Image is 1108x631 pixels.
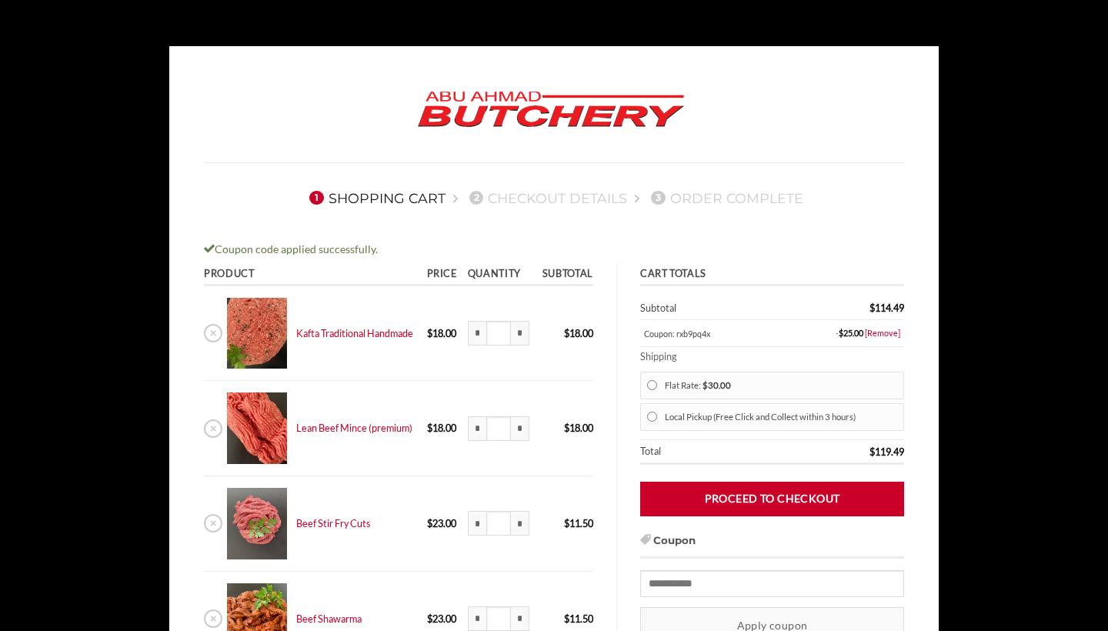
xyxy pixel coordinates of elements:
[703,380,731,390] bdi: 30.00
[204,241,904,259] div: Coupon code applied successfully.
[564,422,593,434] bdi: 18.00
[296,422,412,434] a: Lean Beef Mince (premium)
[204,324,222,342] a: Remove Kafta Traditional Handmade from cart
[296,517,371,529] a: Beef Stir Fry Cuts
[427,613,432,625] span: $
[536,264,592,286] th: Subtotal
[839,328,863,338] span: 25.00
[564,517,569,529] span: $
[204,419,222,438] a: Remove Lean Beef Mince (premium) from cart
[640,347,904,367] th: Shipping
[640,533,904,559] h3: Coupon
[664,376,897,396] label: Flat Rate:
[869,445,904,457] bdi: 119.49
[422,264,462,286] th: Price
[227,488,286,559] img: Cart
[227,392,286,464] img: Cart
[640,264,904,286] th: Cart totals
[640,297,773,320] th: Subtotal
[664,407,897,427] label: Local Pickup (Free Click and Collect within 3 hours)
[869,302,875,314] span: $
[427,327,432,339] span: $
[564,613,569,625] span: $
[405,81,697,139] img: Abu Ahmad Butchery
[204,514,222,533] a: Remove Beef Stir Fry Cuts from cart
[773,320,904,347] td: -
[703,380,708,390] span: $
[296,327,413,339] a: Kafta Traditional Handmade
[564,613,593,625] bdi: 11.50
[463,264,536,286] th: Quantity
[640,320,773,347] th: Coupon: rxb9pq4x
[204,609,222,628] a: Remove Beef Shawarma from cart
[427,422,432,434] span: $
[869,445,875,457] span: $
[564,327,569,339] span: $
[309,191,323,205] span: 1
[227,298,286,369] img: Cart
[839,328,843,338] span: $
[469,191,483,205] span: 2
[204,178,904,218] nav: Checkout steps
[427,613,456,625] bdi: 23.00
[427,327,456,339] bdi: 18.00
[427,517,432,529] span: $
[427,422,456,434] bdi: 18.00
[465,190,628,206] a: 2Checkout details
[869,302,904,314] bdi: 114.49
[564,327,593,339] bdi: 18.00
[427,517,456,529] bdi: 23.00
[204,264,422,286] th: Product
[564,422,569,434] span: $
[640,481,904,516] a: Proceed to checkout
[305,190,446,206] a: 1Shopping Cart
[564,517,593,529] bdi: 11.50
[865,328,900,338] a: [Remove]
[640,440,773,465] th: Total
[296,613,362,625] a: Beef Shawarma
